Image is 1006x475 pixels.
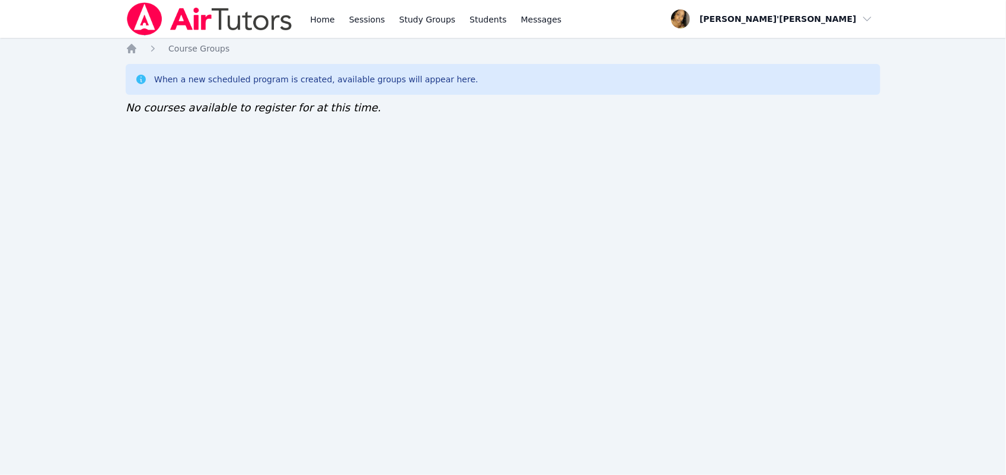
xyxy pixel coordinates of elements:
[154,73,478,85] div: When a new scheduled program is created, available groups will appear here.
[126,2,293,36] img: Air Tutors
[168,44,229,53] span: Course Groups
[126,43,880,54] nav: Breadcrumb
[521,14,562,25] span: Messages
[168,43,229,54] a: Course Groups
[126,101,381,114] span: No courses available to register for at this time.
